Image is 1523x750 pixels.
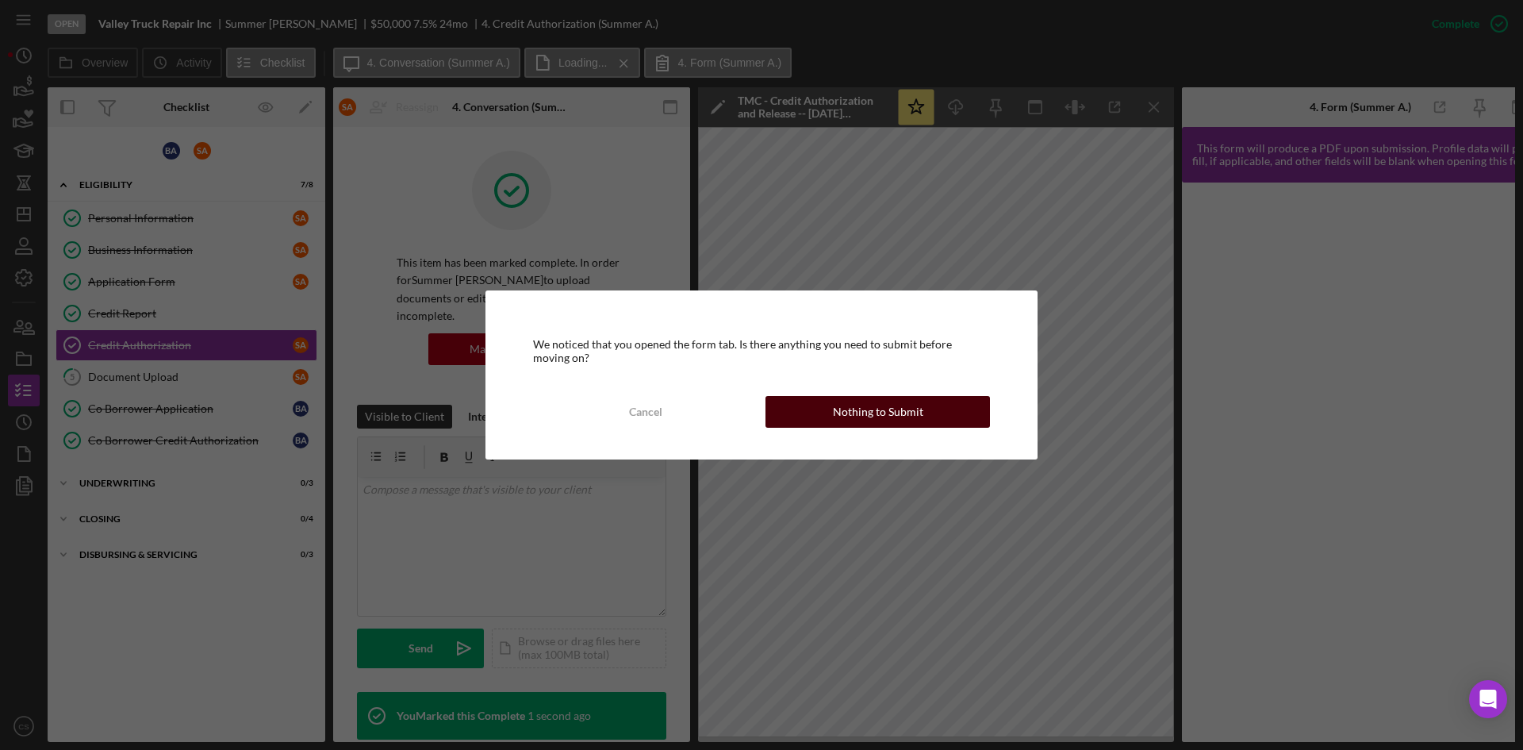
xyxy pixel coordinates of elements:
button: Cancel [533,396,758,428]
div: Nothing to Submit [833,396,923,428]
div: Cancel [629,396,662,428]
div: We noticed that you opened the form tab. Is there anything you need to submit before moving on? [533,338,990,363]
div: Open Intercom Messenger [1469,680,1507,718]
button: Nothing to Submit [765,396,990,428]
